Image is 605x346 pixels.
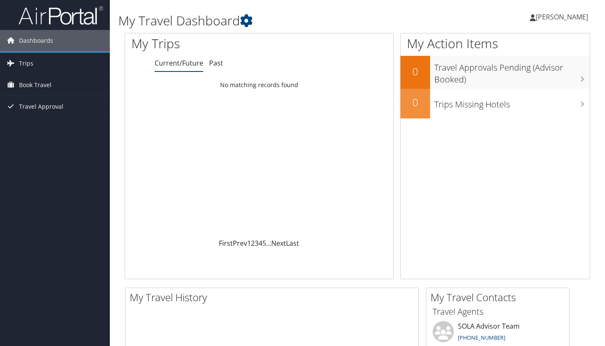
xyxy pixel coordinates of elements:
[251,239,255,248] a: 2
[431,290,569,305] h2: My Travel Contacts
[434,94,590,110] h3: Trips Missing Hotels
[458,334,505,341] a: [PHONE_NUMBER]
[19,53,33,74] span: Trips
[286,239,299,248] a: Last
[130,290,418,305] h2: My Travel History
[19,96,63,117] span: Travel Approval
[401,35,590,52] h1: My Action Items
[209,58,223,68] a: Past
[233,239,247,248] a: Prev
[19,30,53,51] span: Dashboards
[247,239,251,248] a: 1
[118,12,437,30] h1: My Travel Dashboard
[131,35,275,52] h1: My Trips
[401,56,590,88] a: 0Travel Approvals Pending (Advisor Booked)
[401,64,430,79] h2: 0
[434,58,590,85] h3: Travel Approvals Pending (Advisor Booked)
[271,239,286,248] a: Next
[155,58,203,68] a: Current/Future
[401,89,590,118] a: 0Trips Missing Hotels
[255,239,259,248] a: 3
[536,12,588,22] span: [PERSON_NAME]
[219,239,233,248] a: First
[19,5,103,25] img: airportal-logo.png
[125,77,393,93] td: No matching records found
[266,239,271,248] span: …
[433,306,563,318] h3: Travel Agents
[530,4,597,30] a: [PERSON_NAME]
[262,239,266,248] a: 5
[259,239,262,248] a: 4
[19,74,52,96] span: Book Travel
[401,95,430,110] h2: 0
